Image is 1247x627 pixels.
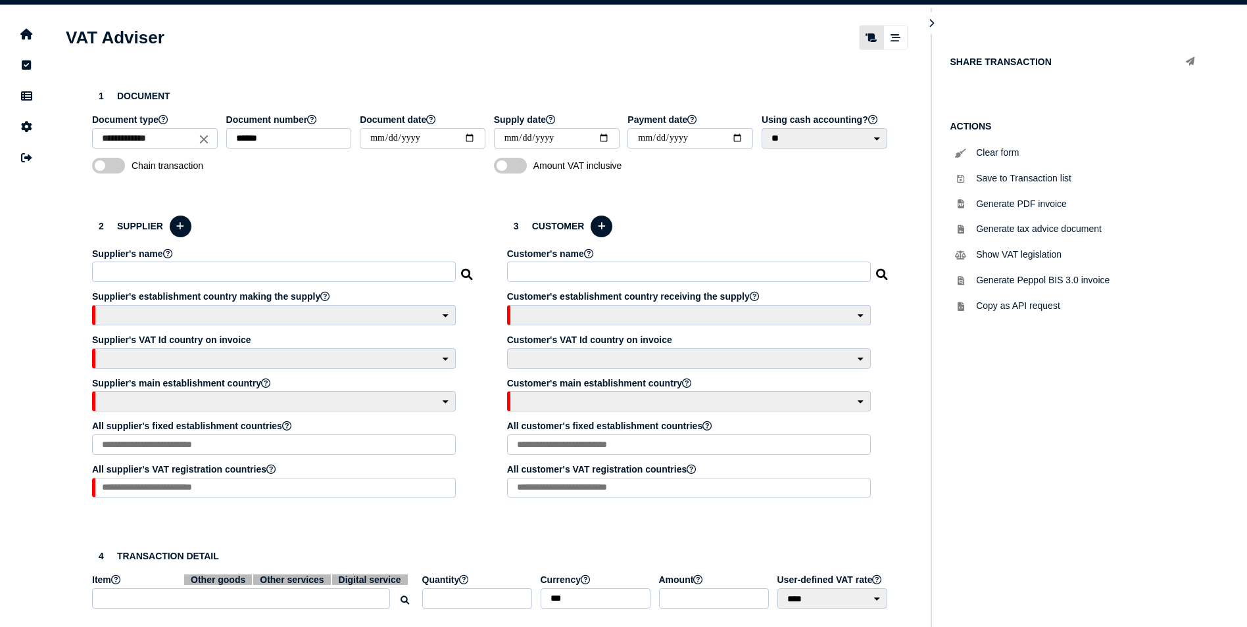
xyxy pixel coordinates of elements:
[92,114,220,125] label: Document type
[627,114,755,125] label: Payment date
[92,335,458,345] label: Supplier's VAT Id country on invoice
[360,114,487,125] label: Document date
[92,248,458,259] label: Supplier's name
[12,20,40,48] button: Home
[170,216,191,237] button: Add a new supplier to the database
[777,574,889,585] label: User-defined VAT rate
[507,248,873,259] label: Customer's name
[226,114,354,125] label: Document number
[461,265,474,275] i: Search for a dummy seller
[92,547,889,565] h3: Transaction detail
[507,217,526,235] div: 3
[92,547,110,565] div: 4
[12,51,40,79] button: Tasks
[541,574,652,585] label: Currency
[132,160,270,171] span: Chain transaction
[12,82,40,110] button: Data manager
[79,200,487,521] section: Define the seller
[507,421,873,431] label: All customer's fixed establishment countries
[394,590,416,611] button: Search for an item by HS code or use natural language description
[92,464,458,475] label: All supplier's VAT registration countries
[92,378,458,388] label: Supplier's main establishment country
[762,114,889,125] label: Using cash accounting?
[66,28,164,48] h1: VAT Adviser
[494,114,622,125] label: Supply date
[533,160,672,171] span: Amount VAT inclusive
[197,131,211,146] i: Close
[507,335,873,345] label: Customer's VAT Id country on invoice
[860,26,883,49] mat-button-toggle: Classic scrolling page view
[591,216,612,237] button: Add a new customer to the database
[332,574,408,585] span: Digital service
[422,574,534,585] label: Quantity
[876,265,889,275] i: Search for a dummy customer
[92,421,458,431] label: All supplier's fixed establishment countries
[92,114,220,158] app-field: Select a document type
[507,464,873,475] label: All customer's VAT registration countries
[184,574,252,585] span: Other goods
[507,291,873,302] label: Customer's establishment country receiving the supply
[92,87,889,105] h3: Document
[92,574,416,585] label: Item
[883,26,907,49] mat-button-toggle: Stepper view
[921,12,942,34] button: Hide
[21,96,32,97] i: Data manager
[507,214,889,239] h3: Customer
[12,144,40,172] button: Sign out
[950,121,1202,131] h1: Actions
[12,113,40,141] button: Manage settings
[1179,51,1201,73] button: Share transaction
[507,378,873,388] label: Customer's main establishment country
[92,217,110,235] div: 2
[92,214,474,239] h3: Supplier
[92,291,458,302] label: Supplier's establishment country making the supply
[253,574,330,585] span: Other services
[659,574,771,585] label: Amount
[950,57,1052,67] h1: Share transaction
[92,87,110,105] div: 1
